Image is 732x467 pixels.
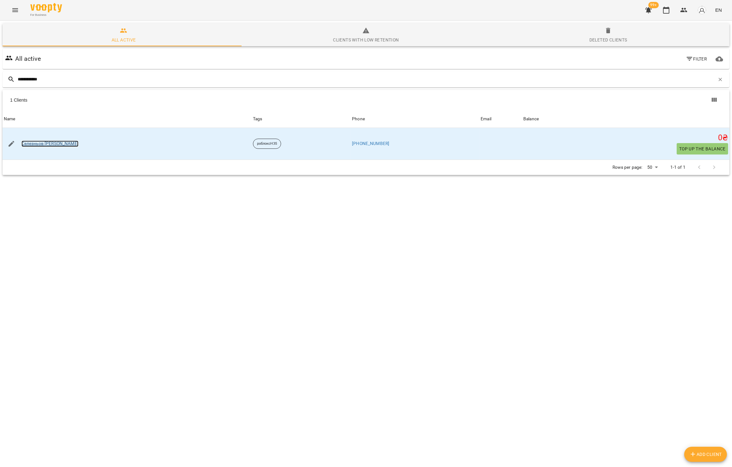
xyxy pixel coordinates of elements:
[679,145,726,153] span: Top up the balance
[257,141,277,147] p: роблоксН35
[4,115,250,123] span: Name
[112,36,136,44] div: All active
[333,36,399,44] div: Clients with low retention
[3,90,729,110] div: Table Toolbar
[523,133,728,143] h5: 0 ₴
[4,115,15,123] div: Name
[30,3,62,12] img: Voopty Logo
[15,54,41,64] h6: All active
[8,3,23,18] button: Menu
[253,139,281,149] div: роблоксН35
[30,13,62,17] span: For Business
[4,115,15,123] div: Sort
[10,97,367,103] div: 1 Clients
[253,115,349,123] div: Tags
[523,115,539,123] div: Sort
[645,163,660,172] div: 50
[481,115,491,123] div: Sort
[677,143,728,155] button: Top up the balance
[686,55,707,63] span: Filter
[698,6,706,15] img: avatar_s.png
[22,141,78,147] a: Селезньов [PERSON_NAME]
[589,36,627,44] div: Deleted clients
[649,2,659,8] span: 99+
[352,115,365,123] div: Phone
[612,164,642,171] p: Rows per page:
[713,4,724,16] button: EN
[670,164,686,171] p: 1-1 of 1
[352,141,389,146] a: [PHONE_NUMBER]
[481,115,491,123] div: Email
[715,7,722,13] span: EN
[683,53,710,65] button: Filter
[481,115,521,123] span: Email
[352,115,478,123] span: Phone
[523,115,539,123] div: Balance
[523,115,728,123] span: Balance
[707,92,722,108] button: Show columns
